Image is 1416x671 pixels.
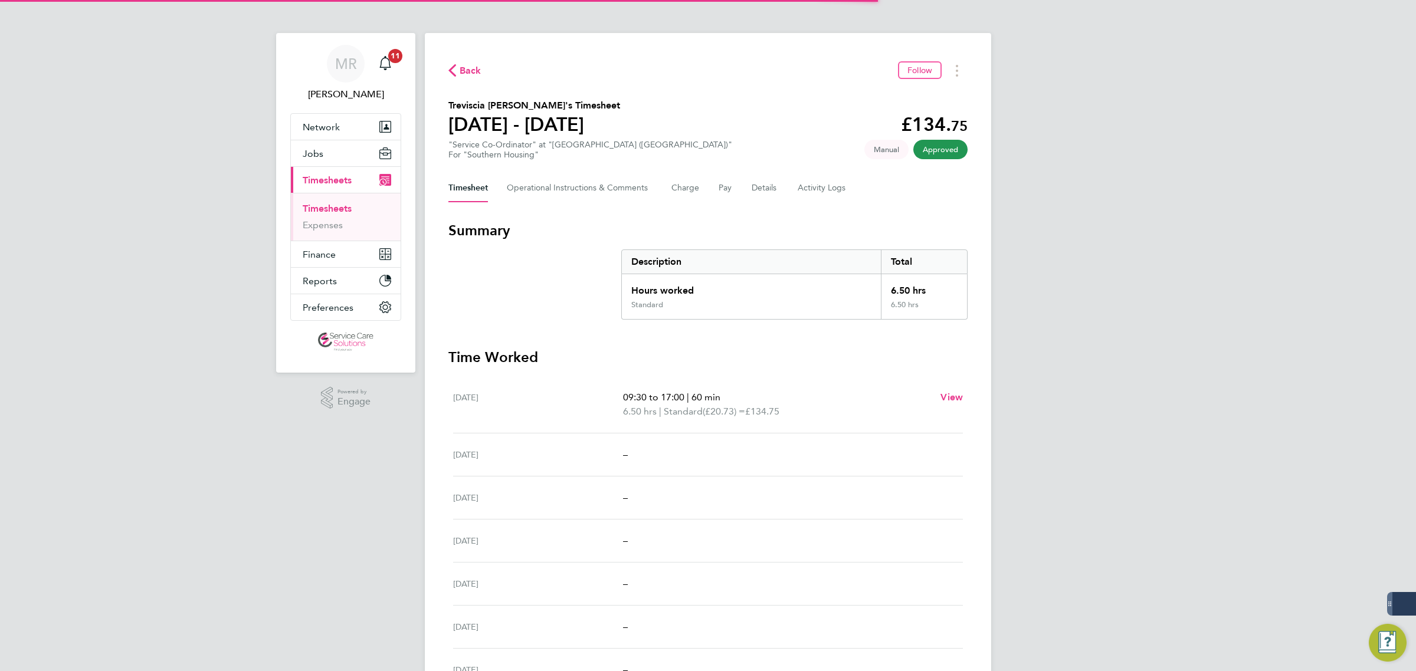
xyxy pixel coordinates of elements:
[745,406,779,417] span: £134.75
[623,492,628,503] span: –
[453,390,623,419] div: [DATE]
[881,300,967,319] div: 6.50 hrs
[291,241,401,267] button: Finance
[303,175,352,186] span: Timesheets
[290,87,401,101] span: Matt Robson
[687,392,689,403] span: |
[448,63,481,78] button: Back
[335,56,357,71] span: MR
[898,61,942,79] button: Follow
[291,268,401,294] button: Reports
[303,121,340,133] span: Network
[303,275,337,287] span: Reports
[291,193,401,241] div: Timesheets
[623,578,628,589] span: –
[703,406,745,417] span: (£20.73) =
[631,300,663,310] div: Standard
[373,45,397,83] a: 11
[622,250,881,274] div: Description
[691,392,720,403] span: 60 min
[448,348,968,367] h3: Time Worked
[752,174,779,202] button: Details
[291,294,401,320] button: Preferences
[864,140,909,159] span: This timesheet was manually created.
[290,45,401,101] a: MR[PERSON_NAME]
[623,449,628,460] span: –
[671,174,700,202] button: Charge
[337,387,371,397] span: Powered by
[460,64,481,78] span: Back
[719,174,733,202] button: Pay
[388,49,402,63] span: 11
[448,150,732,160] div: For "Southern Housing"
[940,392,963,403] span: View
[507,174,653,202] button: Operational Instructions & Comments
[448,98,620,113] h2: Treviscia [PERSON_NAME]'s Timesheet
[453,491,623,505] div: [DATE]
[448,221,968,240] h3: Summary
[946,61,968,80] button: Timesheets Menu
[907,65,932,75] span: Follow
[901,113,968,136] app-decimal: £134.
[453,534,623,548] div: [DATE]
[290,333,401,351] a: Go to home page
[448,113,620,136] h1: [DATE] - [DATE]
[303,203,352,214] a: Timesheets
[448,140,732,160] div: "Service Co-Ordinator" at "[GEOGRAPHIC_DATA] ([GEOGRAPHIC_DATA])"
[623,406,657,417] span: 6.50 hrs
[318,333,373,351] img: servicecare-logo-retina.png
[453,577,623,591] div: [DATE]
[448,174,488,202] button: Timesheet
[291,114,401,140] button: Network
[1369,624,1407,662] button: Engage Resource Center
[303,302,353,313] span: Preferences
[276,33,415,373] nav: Main navigation
[453,448,623,462] div: [DATE]
[881,250,967,274] div: Total
[337,397,371,407] span: Engage
[659,406,661,417] span: |
[913,140,968,159] span: This timesheet has been approved.
[940,390,963,404] a: View
[881,274,967,300] div: 6.50 hrs
[622,274,881,300] div: Hours worked
[621,249,968,320] div: Summary
[664,404,703,419] span: Standard
[798,174,847,202] button: Activity Logs
[303,249,336,260] span: Finance
[303,148,323,159] span: Jobs
[951,117,968,134] span: 75
[291,140,401,166] button: Jobs
[623,392,684,403] span: 09:30 to 17:00
[453,620,623,634] div: [DATE]
[623,621,628,632] span: –
[321,387,371,409] a: Powered byEngage
[623,535,628,546] span: –
[291,167,401,193] button: Timesheets
[303,219,343,231] a: Expenses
